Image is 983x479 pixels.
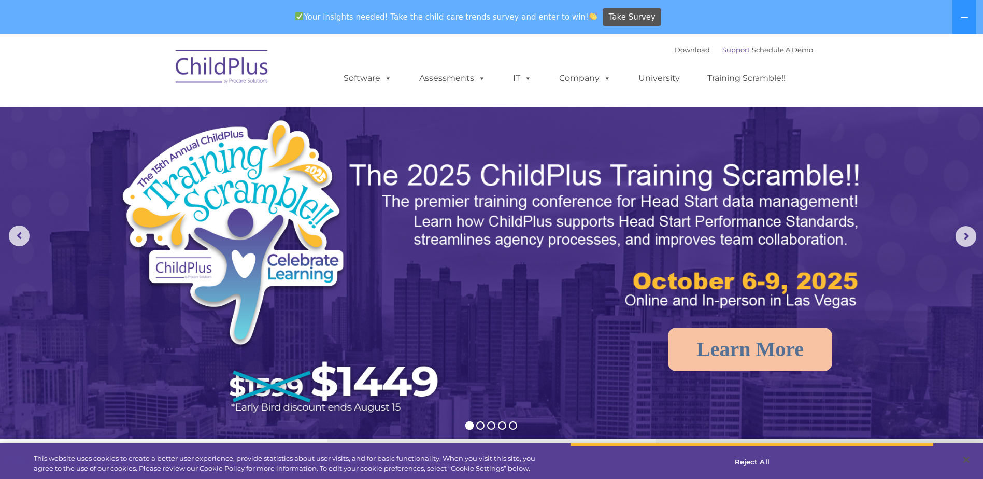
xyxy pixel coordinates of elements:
a: Take Survey [603,8,661,26]
a: Company [549,68,621,89]
span: Take Survey [609,8,656,26]
button: Close [955,448,978,471]
span: Last name [144,68,176,76]
a: IT [503,68,542,89]
button: Reject All [570,452,934,473]
a: University [628,68,690,89]
img: ChildPlus by Procare Solutions [170,43,274,94]
a: Software [333,68,402,89]
span: Your insights needed! Take the child care trends survey and enter to win! [291,7,602,27]
a: Schedule A Demo [752,46,813,54]
div: This website uses cookies to create a better user experience, provide statistics about user visit... [34,454,540,474]
a: Learn More [668,328,832,371]
span: Phone number [144,111,188,119]
button: Cookies Settings [570,425,934,447]
a: Assessments [409,68,496,89]
img: ✅ [295,12,303,20]
a: Training Scramble!! [697,68,796,89]
a: Download [675,46,710,54]
img: 👏 [589,12,597,20]
a: Support [722,46,750,54]
font: | [675,46,813,54]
